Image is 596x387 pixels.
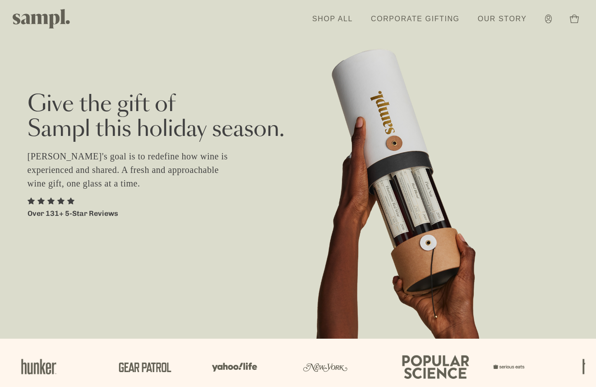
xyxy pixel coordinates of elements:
img: Artboard_3_3c8004f1-87e6-4dd9-9159-91a8c61f962a.png [300,349,350,385]
img: Artboard_6_5c11d1bd-c4ca-46b8-ad3a-1f2b4dcd699f.png [206,347,261,387]
h2: Give the gift of Sampl this holiday season. [28,93,569,142]
a: Shop All [308,9,357,29]
a: Corporate Gifting [366,9,464,29]
img: Artboard_7_560d3599-80fb-43b6-be66-ebccdeaecca2.png [490,354,526,380]
img: Sampl logo [13,9,70,28]
a: Our Story [473,9,531,29]
p: Over 131+ 5-Star Reviews [28,208,118,219]
p: [PERSON_NAME]'s goal is to redefine how wine is experienced and shared. A fresh and approachable ... [28,149,240,190]
img: Artboard_1_af690aba-db18-4d1d-a553-70c177ae2e35.png [16,351,61,383]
